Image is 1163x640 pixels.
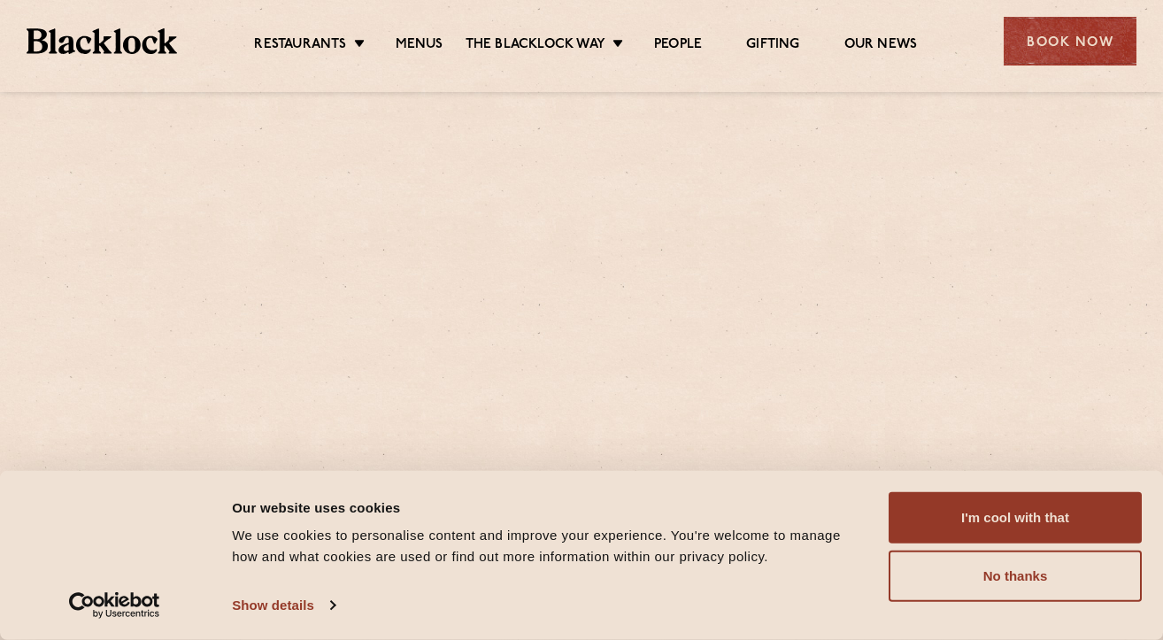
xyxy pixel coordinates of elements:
[232,592,335,619] a: Show details
[37,592,192,619] a: Usercentrics Cookiebot - opens in a new window
[654,36,702,56] a: People
[1004,17,1136,66] div: Book Now
[254,36,346,56] a: Restaurants
[746,36,799,56] a: Gifting
[889,492,1142,544] button: I'm cool with that
[396,36,443,56] a: Menus
[27,28,177,54] img: BL_Textured_Logo-footer-cropped.svg
[232,497,868,518] div: Our website uses cookies
[889,551,1142,602] button: No thanks
[844,36,918,56] a: Our News
[466,36,605,56] a: The Blacklock Way
[232,525,868,567] div: We use cookies to personalise content and improve your experience. You're welcome to manage how a...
